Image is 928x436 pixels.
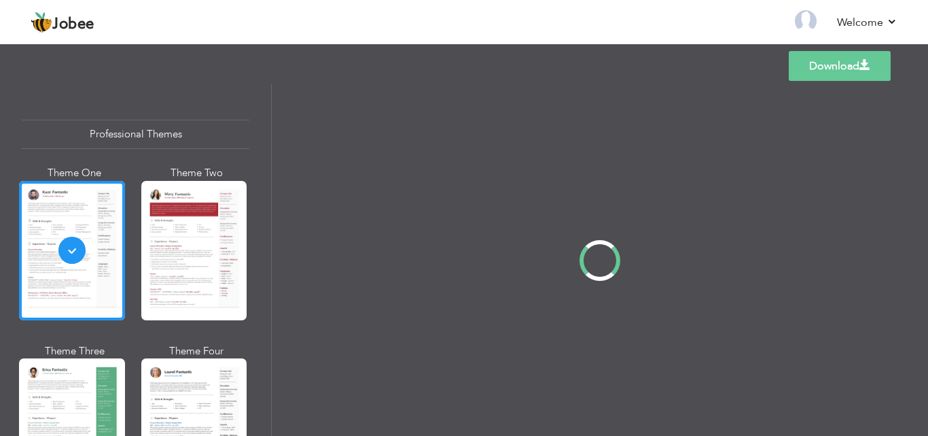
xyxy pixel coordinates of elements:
a: Download [789,51,891,81]
img: Profile Img [795,10,817,32]
img: jobee.io [31,12,52,33]
a: Welcome [837,14,897,31]
span: Jobee [52,17,94,32]
a: Jobee [31,12,94,33]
